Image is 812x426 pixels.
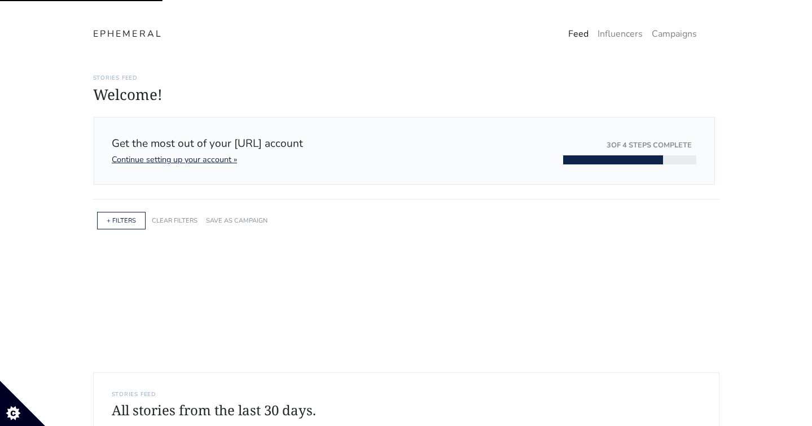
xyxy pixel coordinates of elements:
[112,154,237,165] a: Continue setting up your account »
[112,391,701,398] h6: STORIES FEED
[112,402,701,419] h4: All stories from the last 30 days.
[112,136,396,152] div: Get the most out of your [URL] account
[593,23,647,45] a: Influencers
[607,140,611,150] span: 3
[93,27,163,41] a: EPHEMERAL
[564,23,593,45] a: Feed
[107,216,136,225] a: + FILTERS
[568,140,692,151] div: of 4 steps complete
[206,216,267,225] a: SAVE AS CAMPAIGN
[647,23,701,45] a: Campaigns
[93,86,719,103] h1: Welcome!
[93,75,719,81] h6: Stories Feed
[152,216,197,225] a: CLEAR FILTERS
